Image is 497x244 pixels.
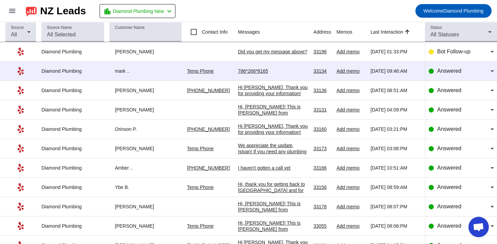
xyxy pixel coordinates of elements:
th: Messages [238,22,313,42]
div: 786*266*8165 [238,68,308,74]
label: Contact Info [201,29,228,35]
div: Diamond Plumbing [41,68,104,74]
a: Temp Phone [187,146,214,151]
div: [PERSON_NAME] [109,204,182,210]
div: [DATE] 04:09:PM [371,107,419,113]
div: Add memo [337,87,365,93]
div: [DATE] 08:07:PM [371,204,419,210]
div: [PERSON_NAME] [109,145,182,152]
div: Open chat [468,217,489,237]
span: Answered [437,145,461,151]
mat-icon: Yelp [17,203,25,211]
div: [DATE] 08:59:AM [371,184,419,190]
div: 33131 [313,107,331,113]
div: [DATE] 08:51:AM [371,87,419,93]
span: Welcome [424,8,443,14]
span: Answered [437,184,461,190]
th: Address [313,22,337,42]
div: 33134 [313,68,331,74]
div: [PERSON_NAME] [109,107,182,113]
div: 33160 [313,126,331,132]
div: 33156 [313,184,331,190]
mat-icon: chevron_left [165,7,173,15]
mat-label: Source [11,25,24,30]
a: [PHONE_NUMBER] [187,126,230,132]
span: Answered [437,223,461,229]
div: Amber .. [109,165,182,171]
img: logo [26,5,37,17]
div: Diamond Plumbing [41,107,104,113]
div: Hi, thank you for getting back to [GEOGRAPHIC_DATA] and for keeping us informed. Please feel free... [238,181,308,236]
div: Diamond Plumbing [41,165,104,171]
mat-icon: location_city [103,7,112,15]
div: [PERSON_NAME] [109,223,182,229]
mat-icon: Yelp [17,125,25,133]
div: Add memo [337,165,365,171]
input: All Selected [47,31,99,39]
span: All [11,32,17,37]
div: Hi [PERSON_NAME], Thank you for providing your information! We'll get back to you as soon as poss... [238,84,308,109]
div: Diamond Plumbing [41,145,104,152]
div: Diamond Plumbing [41,184,104,190]
div: Diamond Plumbing [41,204,104,210]
span: Diamond Plumbing New [113,6,164,16]
mat-icon: menu [8,7,16,15]
div: 33055 [313,223,331,229]
mat-icon: Yelp [17,222,25,230]
div: Hi, [PERSON_NAME]! This is [PERSON_NAME] from Diamond Plumbing. We're following up on your recent... [238,104,308,177]
div: Add memo [337,49,365,55]
div: Diamond Plumbing [41,87,104,93]
div: [DATE] 10:51:AM [371,165,419,171]
div: Add memo [337,204,365,210]
div: Add memo [337,126,365,132]
div: Add memo [337,184,365,190]
th: Memos [337,22,371,42]
mat-icon: Yelp [17,67,25,75]
span: All Statuses [430,32,459,37]
a: Temp Phone [187,68,214,74]
div: Add memo [337,145,365,152]
span: Answered [437,126,461,132]
div: Diamond Plumbing [41,49,104,55]
div: [DATE] 09:46:AM [371,68,419,74]
span: Diamond Plumbing [424,6,483,16]
div: [PERSON_NAME] [109,87,182,93]
a: Temp Phone [187,185,214,190]
mat-icon: Yelp [17,183,25,191]
mat-icon: Yelp [17,48,25,56]
span: Answered [437,87,461,93]
span: Answered [437,165,461,171]
div: Did you get my message above?​ [238,49,308,55]
div: [DATE] 01:33:PM [371,49,419,55]
mat-label: Customer Name [115,25,144,30]
span: Answered [437,107,461,112]
div: 33178 [313,204,331,210]
button: Diamond Plumbing New [100,4,175,18]
span: Answered [437,204,461,209]
div: Add memo [337,68,365,74]
button: WelcomeDiamond Plumbing [415,4,492,18]
div: 33136 [313,87,331,93]
mat-icon: Yelp [17,86,25,94]
div: Add memo [337,223,365,229]
span: Bot Follow-up [437,49,470,54]
div: [PERSON_NAME] [109,49,182,55]
div: Orinson P. [109,126,182,132]
div: NZ Leads [40,6,86,16]
div: I haven't gotten a call yet [238,165,308,171]
mat-icon: Yelp [17,106,25,114]
div: 33173 [313,145,331,152]
div: [DATE] 08:06:PM [371,223,419,229]
a: Temp Phone [187,223,214,229]
mat-icon: Yelp [17,164,25,172]
div: Hi [PERSON_NAME], Thank you for providing your information! We'll get back to you as soon as poss... [238,123,308,147]
div: We appreciate the update, Istvan! If you need any plumbing services again, don't hesitate to call... [238,142,308,167]
span: Answered [437,68,461,74]
a: [PHONE_NUMBER] [187,165,230,171]
div: Diamond Plumbing [41,223,104,229]
div: Add memo [337,107,365,113]
div: mark .. [109,68,182,74]
div: 33166 [313,165,331,171]
mat-icon: Yelp [17,144,25,153]
div: 33196 [313,49,331,55]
